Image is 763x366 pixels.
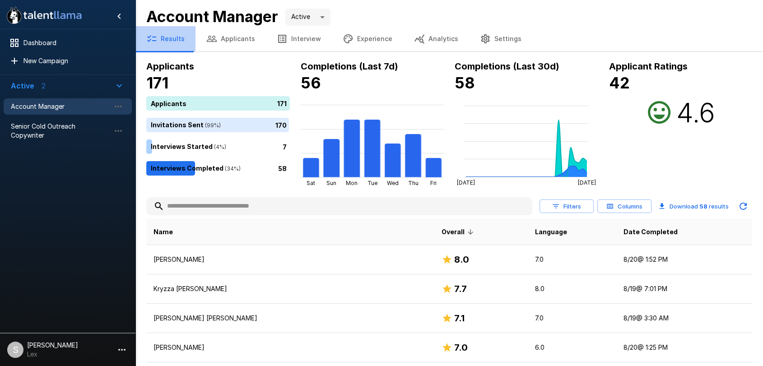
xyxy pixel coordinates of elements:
[609,74,630,92] b: 42
[616,245,752,274] td: 8/20 @ 1:52 PM
[346,180,358,186] tspan: Mon
[699,203,707,210] b: 58
[195,26,266,51] button: Applicants
[616,333,752,362] td: 8/20 @ 1:25 PM
[454,252,469,267] h6: 8.0
[387,180,399,186] tspan: Wed
[146,7,278,26] b: Account Manager
[623,227,678,237] span: Date Completed
[616,274,752,304] td: 8/19 @ 7:01 PM
[535,343,609,352] p: 6.0
[442,227,476,237] span: Overall
[655,197,732,215] button: Download 58 results
[597,199,651,213] button: Columns
[154,284,427,293] p: Kryzza [PERSON_NAME]
[455,61,559,72] b: Completions (Last 30d)
[403,26,469,51] button: Analytics
[455,74,475,92] b: 58
[146,61,194,72] b: Applicants
[301,74,321,92] b: 56
[154,227,173,237] span: Name
[307,180,315,186] tspan: Sat
[135,26,195,51] button: Results
[154,343,427,352] p: [PERSON_NAME]
[734,197,752,215] button: Updated Today - 2:05 PM
[457,179,475,186] tspan: [DATE]
[275,120,287,130] p: 170
[535,227,567,237] span: Language
[616,304,752,333] td: 8/19 @ 3:30 AM
[301,61,398,72] b: Completions (Last 7d)
[326,180,336,186] tspan: Sun
[408,180,418,186] tspan: Thu
[535,255,609,264] p: 7.0
[285,9,330,26] div: Active
[609,61,688,72] b: Applicant Ratings
[540,199,594,213] button: Filters
[676,96,715,129] h2: 4.6
[278,163,287,173] p: 58
[154,255,427,264] p: [PERSON_NAME]
[283,142,287,151] p: 7
[454,340,468,355] h6: 7.0
[578,179,596,186] tspan: [DATE]
[266,26,332,51] button: Interview
[535,314,609,323] p: 7.0
[430,180,437,186] tspan: Fri
[277,98,287,108] p: 171
[469,26,532,51] button: Settings
[454,311,465,325] h6: 7.1
[454,282,467,296] h6: 7.7
[146,74,168,92] b: 171
[154,314,427,323] p: [PERSON_NAME] [PERSON_NAME]
[332,26,403,51] button: Experience
[367,180,377,186] tspan: Tue
[535,284,609,293] p: 8.0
